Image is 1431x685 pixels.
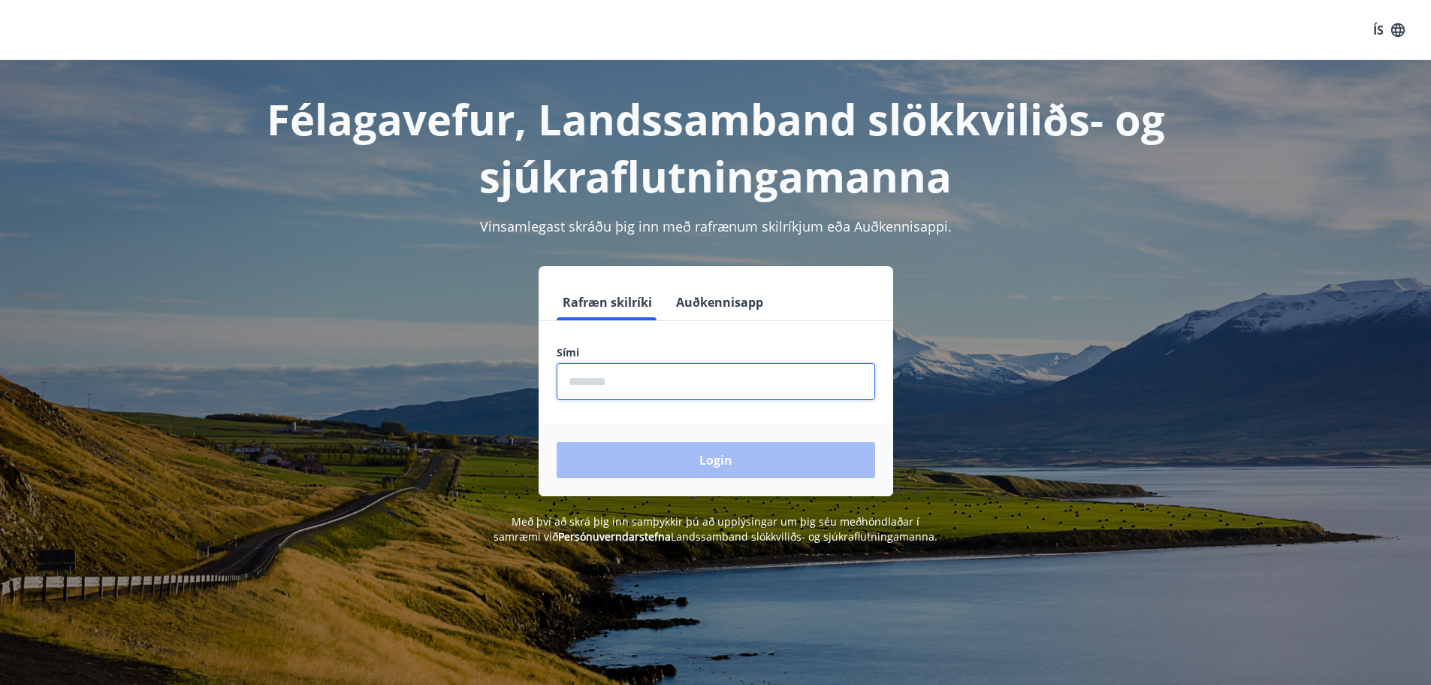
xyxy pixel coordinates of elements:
button: ÍS [1365,17,1413,44]
button: Auðkennisapp [670,284,769,320]
span: Vinsamlegast skráðu þig inn með rafrænum skilríkjum eða Auðkennisappi. [480,217,952,235]
label: Sími [557,345,875,360]
a: Persónuverndarstefna [558,529,671,544]
span: Með því að skrá þig inn samþykkir þú að upplýsingar um þig séu meðhöndlaðar í samræmi við Landssa... [494,514,937,544]
button: Rafræn skilríki [557,284,658,320]
h1: Félagavefur, Landssamband slökkviliðs- og sjúkraflutningamanna [193,90,1239,205]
